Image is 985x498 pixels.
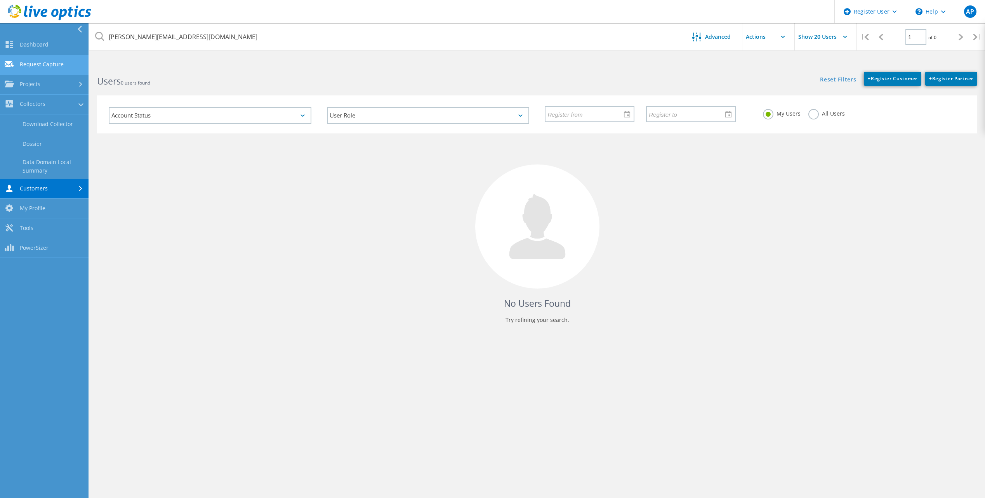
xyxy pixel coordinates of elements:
b: + [929,75,932,82]
span: 0 users found [121,80,150,86]
svg: \n [916,8,922,15]
b: + [868,75,871,82]
div: | [969,23,985,51]
input: Register from [545,107,628,121]
div: User Role [327,107,530,124]
span: Register Customer [868,75,917,82]
div: | [857,23,873,51]
a: +Register Partner [925,72,977,86]
label: All Users [808,109,845,116]
a: Live Optics Dashboard [8,16,91,22]
p: Try refining your search. [105,314,969,326]
a: Reset Filters [820,77,856,83]
b: Users [97,75,121,87]
a: +Register Customer [864,72,921,86]
span: Advanced [705,34,731,40]
span: AP [966,9,974,15]
label: My Users [763,109,801,116]
h4: No Users Found [105,297,969,310]
span: of 0 [928,34,936,41]
span: Register Partner [929,75,973,82]
div: Account Status [109,107,311,124]
input: Register to [647,107,730,121]
input: Search users by name, email, company, etc. [89,23,681,50]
